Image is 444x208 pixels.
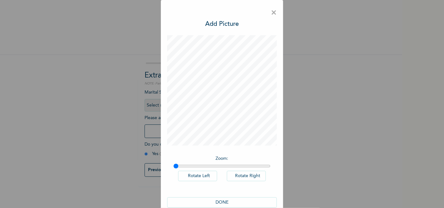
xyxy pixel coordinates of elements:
[205,20,239,29] h3: Add Picture
[178,171,217,181] button: Rotate Left
[145,116,258,141] span: Please add a recent Passport Photograph
[227,171,266,181] button: Rotate Right
[271,6,277,20] span: ×
[173,155,271,162] p: Zoom :
[167,197,277,208] button: DONE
